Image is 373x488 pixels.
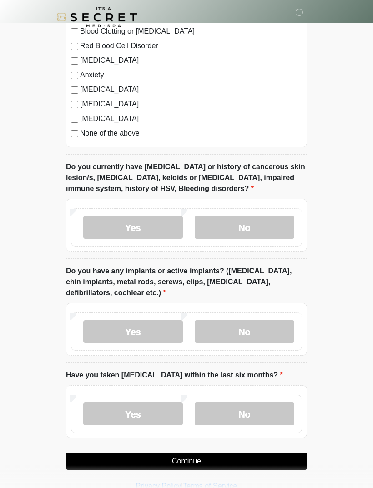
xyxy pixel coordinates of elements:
label: Do you currently have [MEDICAL_DATA] or history of cancerous skin lesion/s, [MEDICAL_DATA], keloi... [66,161,307,194]
input: None of the above [71,130,78,137]
label: No [195,402,294,425]
input: Anxiety [71,72,78,79]
img: It's A Secret Med Spa Logo [57,7,137,27]
label: Have you taken [MEDICAL_DATA] within the last six months? [66,370,283,381]
label: Yes [83,402,183,425]
input: [MEDICAL_DATA] [71,57,78,65]
input: Red Blood Cell Disorder [71,43,78,50]
button: Continue [66,453,307,470]
label: Do you have any implants or active implants? ([MEDICAL_DATA], chin implants, metal rods, screws, ... [66,266,307,298]
label: [MEDICAL_DATA] [80,55,302,66]
label: [MEDICAL_DATA] [80,99,302,110]
label: Yes [83,320,183,343]
label: No [195,216,294,239]
input: [MEDICAL_DATA] [71,101,78,108]
label: None of the above [80,128,302,139]
label: [MEDICAL_DATA] [80,113,302,124]
label: No [195,320,294,343]
label: Red Blood Cell Disorder [80,40,302,51]
label: [MEDICAL_DATA] [80,84,302,95]
input: [MEDICAL_DATA] [71,86,78,94]
label: Anxiety [80,70,302,80]
input: [MEDICAL_DATA] [71,116,78,123]
label: Yes [83,216,183,239]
